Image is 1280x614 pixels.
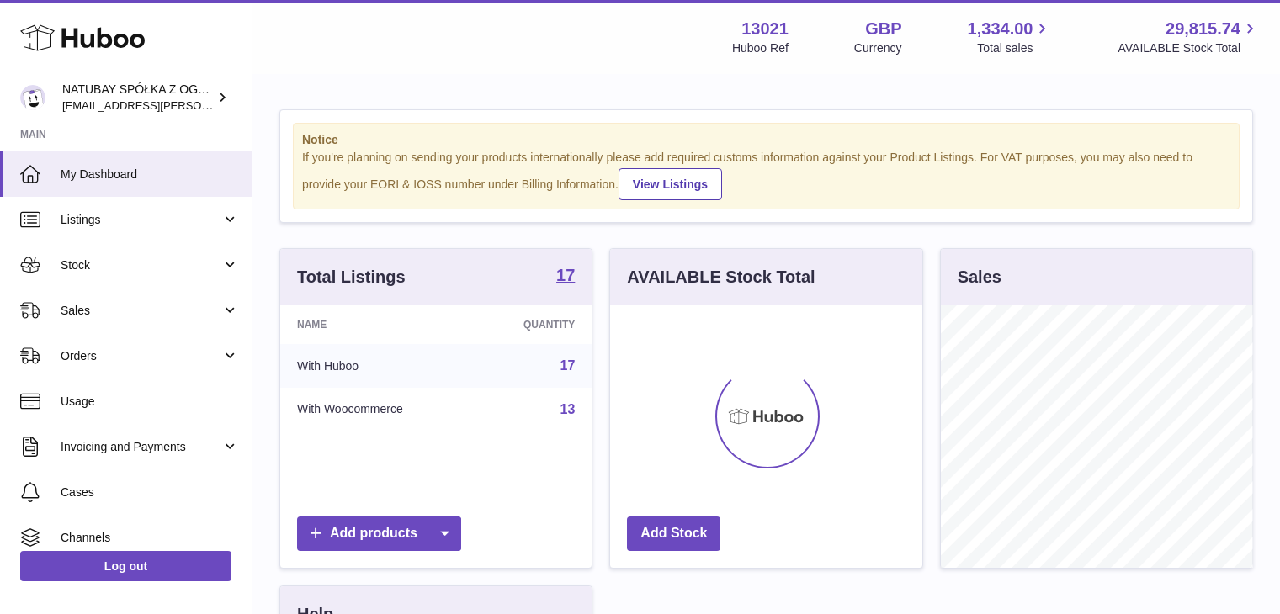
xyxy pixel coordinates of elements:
[297,266,406,288] h3: Total Listings
[280,388,474,431] td: With Woocommerce
[61,394,239,410] span: Usage
[741,18,789,40] strong: 13021
[732,40,789,56] div: Huboo Ref
[302,150,1230,200] div: If you're planning on sending your products internationally please add required customs informati...
[474,305,592,344] th: Quantity
[61,257,221,273] span: Stock
[560,358,576,373] a: 17
[556,267,575,287] a: 17
[1118,40,1260,56] span: AVAILABLE Stock Total
[61,212,221,228] span: Listings
[20,85,45,110] img: kacper.antkowski@natubay.pl
[854,40,902,56] div: Currency
[61,303,221,319] span: Sales
[280,305,474,344] th: Name
[1118,18,1260,56] a: 29,815.74 AVAILABLE Stock Total
[61,167,239,183] span: My Dashboard
[62,98,337,112] span: [EMAIL_ADDRESS][PERSON_NAME][DOMAIN_NAME]
[280,344,474,388] td: With Huboo
[627,266,815,288] h3: AVAILABLE Stock Total
[968,18,1053,56] a: 1,334.00 Total sales
[61,530,239,546] span: Channels
[61,439,221,455] span: Invoicing and Payments
[61,484,239,500] span: Cases
[968,18,1033,40] span: 1,334.00
[865,18,901,40] strong: GBP
[20,551,231,581] a: Log out
[560,402,576,416] a: 13
[62,82,214,114] div: NATUBAY SPÓŁKA Z OGRANICZONĄ ODPOWIEDZIALNOŚCIĄ
[619,168,722,200] a: View Listings
[977,40,1052,56] span: Total sales
[61,348,221,364] span: Orders
[556,267,575,283] strong: 17
[958,266,1001,288] h3: Sales
[302,132,1230,148] strong: Notice
[297,516,461,551] a: Add products
[1166,18,1240,40] span: 29,815.74
[627,516,720,551] a: Add Stock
